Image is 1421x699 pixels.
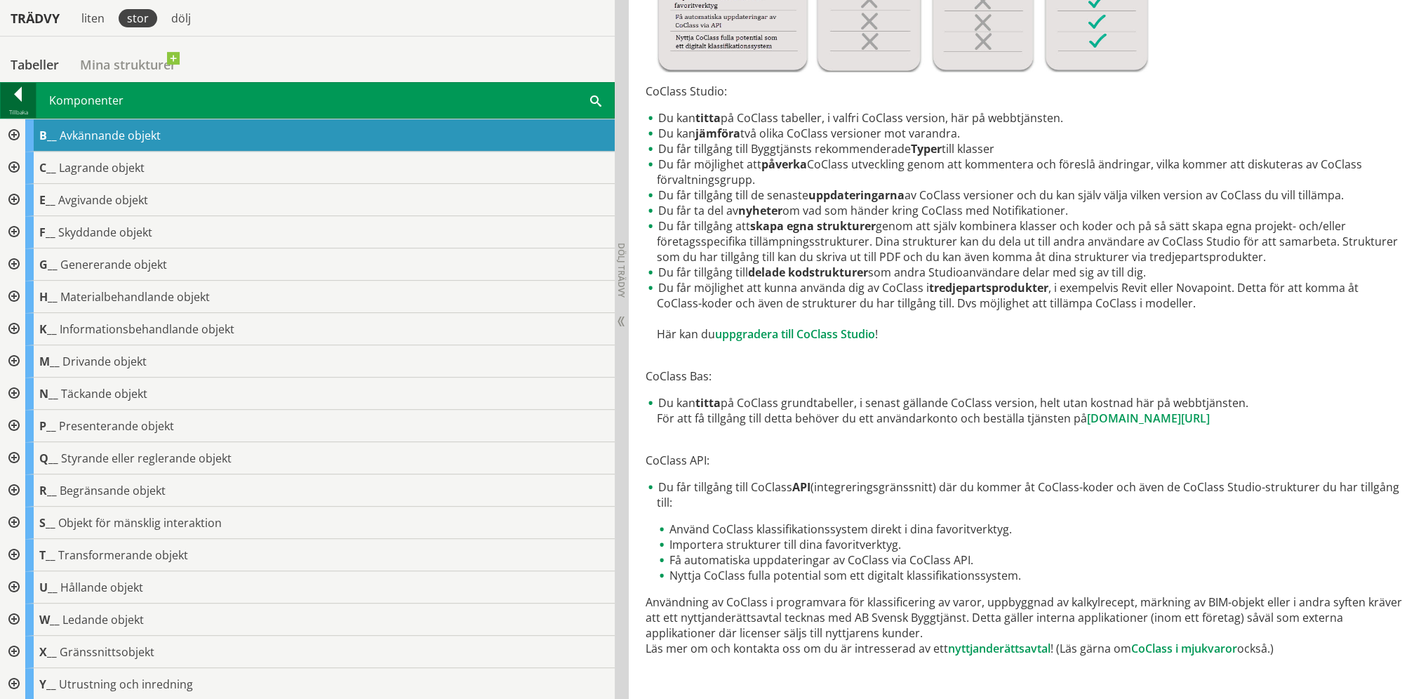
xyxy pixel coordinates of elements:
span: C__ [39,160,56,175]
span: W__ [39,612,60,627]
span: H__ [39,289,58,305]
li: Du får tillgång till som andra Studioanvändare delar med sig av till dig. [646,265,1405,280]
span: Avkännande objekt [60,128,161,143]
a: [DOMAIN_NAME][URL] [1087,411,1210,426]
div: dölj [163,9,199,27]
span: K__ [39,321,57,337]
span: F__ [39,225,55,240]
span: Utrustning och inredning [59,677,193,692]
span: Avgivande objekt [58,192,148,208]
li: Använd CoClass klassifikationssystem direkt i dina favoritverktyg. [657,521,1405,537]
li: Du får möjlighet att kunna använda dig av CoClass i , i exempelvis Revit eller Novapoint. Detta f... [646,280,1405,342]
span: Q__ [39,451,58,466]
span: Hållande objekt [60,580,143,595]
span: Sök i tabellen [590,93,601,107]
strong: påverka [761,157,807,172]
span: Genererande objekt [60,257,167,272]
span: S__ [39,515,55,531]
div: Tillbaka [1,107,36,118]
li: Få automatiska uppdateringar av CoClass via CoClass API. [657,552,1405,568]
li: Du kan på CoClass grundtabeller, i senast gällande CoClass version, helt utan kostnad här på webb... [646,395,1405,426]
a: CoClass i mjukvaror [1131,641,1237,656]
span: B__ [39,128,57,143]
span: Täckande objekt [61,386,147,401]
div: liten [73,9,113,27]
span: Gränssnittsobjekt [60,644,154,660]
p: CoClass Bas: [646,353,1405,384]
span: Begränsande objekt [60,483,166,498]
span: Lagrande objekt [59,160,145,175]
li: Du får tillgång till CoClass (integreringsgränssnitt) där du kommer åt CoClass-koder och även de ... [646,479,1405,583]
p: CoClass Studio: [646,84,1405,99]
span: Objekt för mänsklig interaktion [58,515,222,531]
span: E__ [39,192,55,208]
span: Ledande objekt [62,612,144,627]
span: P__ [39,418,56,434]
span: G__ [39,257,58,272]
strong: API [792,479,810,495]
li: Du kan på CoClass tabeller, i valfri CoClass version, här på webbtjänsten. [646,110,1405,126]
li: Du får ta del av om vad som händer kring CoClass med Notifikationer. [646,203,1405,218]
span: Dölj trädvy [615,243,627,298]
a: nyttjanderättsavtal [948,641,1050,656]
strong: delade kodstrukturer [748,265,868,280]
span: N__ [39,386,58,401]
div: stor [119,9,157,27]
li: Du får tillgång till de senaste av CoClass versioner och du kan själv välja vilken version av CoC... [646,187,1405,203]
strong: titta [695,395,721,411]
span: Skyddande objekt [58,225,152,240]
span: U__ [39,580,58,595]
div: Komponenter [36,83,614,118]
strong: nyheter [738,203,782,218]
span: R__ [39,483,57,498]
strong: uppdateringarna [808,187,905,203]
span: Presenterande objekt [59,418,174,434]
li: Du kan två olika CoClass versioner mot varandra. [646,126,1405,141]
li: Du får tillgång till Byggtjänsts rekommenderade till klasser [646,141,1405,157]
span: Y__ [39,677,56,692]
p: CoClass API: [646,437,1405,468]
li: Du får möjlighet att CoClass utveckling genom att kommentera och föreslå ändringar, vilka kommer ... [646,157,1405,187]
span: Materialbehandlande objekt [60,289,210,305]
strong: jämföra [695,126,740,141]
div: Trädvy [3,11,67,26]
li: Nyttja CoClass fulla potential som ett digitalt klassifikationssystem. [657,568,1405,583]
span: Drivande objekt [62,354,147,369]
span: X__ [39,644,57,660]
a: Mina strukturer [69,47,187,82]
span: M__ [39,354,60,369]
a: uppgradera till CoClass Studio [715,326,875,342]
strong: Typer [911,141,942,157]
span: Styrande eller reglerande objekt [61,451,232,466]
strong: titta [695,110,721,126]
strong: tredjepartsprodukter [929,280,1048,295]
span: T__ [39,547,55,563]
span: Informationsbehandlande objekt [60,321,234,337]
span: Transformerande objekt [58,547,188,563]
li: Du får tillgång att genom att själv kombinera klasser och koder och på så sätt skapa egna projekt... [646,218,1405,265]
li: Importera strukturer till dina favoritverktyg. [657,537,1405,552]
strong: skapa egna strukturer [750,218,876,234]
